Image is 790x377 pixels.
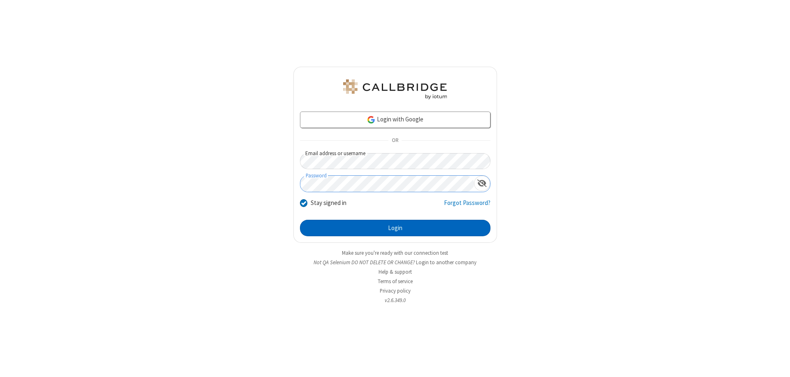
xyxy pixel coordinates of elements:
input: Password [300,176,474,192]
li: Not QA Selenium DO NOT DELETE OR CHANGE? [293,258,497,266]
input: Email address or username [300,153,490,169]
img: QA Selenium DO NOT DELETE OR CHANGE [342,79,448,99]
li: v2.6.349.0 [293,296,497,304]
a: Forgot Password? [444,198,490,214]
a: Make sure you're ready with our connection test [342,249,448,256]
button: Login to another company [416,258,476,266]
a: Login with Google [300,112,490,128]
a: Privacy policy [380,287,411,294]
img: google-icon.png [367,115,376,124]
div: Show password [474,176,490,191]
label: Stay signed in [311,198,346,208]
a: Terms of service [378,278,413,285]
span: OR [388,135,402,147]
button: Login [300,220,490,236]
a: Help & support [379,268,412,275]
